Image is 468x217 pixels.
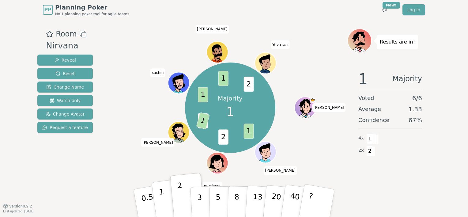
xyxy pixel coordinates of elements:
button: Reveal [37,55,93,66]
span: 1 [244,124,254,139]
span: 1.33 [408,105,422,113]
span: Change Avatar [46,111,85,117]
span: Change Name [46,84,84,90]
span: Confidence [358,116,389,124]
span: 4 x [358,135,364,142]
p: Results are in! [380,38,415,46]
span: Request a feature [42,124,88,131]
span: (you) [281,44,288,47]
div: New! [383,2,400,9]
span: Reset [55,70,75,77]
span: 1 [226,103,234,121]
span: Click to change your name [202,182,222,190]
button: Change Avatar [37,108,93,120]
span: No.1 planning poker tool for agile teams [55,12,129,17]
button: Version0.9.2 [3,204,32,209]
span: 1 [198,87,208,102]
a: Log in [402,4,425,15]
span: Watch only [50,97,81,104]
button: New! [379,4,390,15]
div: Nirvana [46,40,86,52]
span: Click to change your name [271,40,290,49]
span: Lokesh is the host [310,97,316,103]
span: Majority [392,71,422,86]
span: 1 [366,134,373,144]
span: Last updated: [DATE] [3,210,34,213]
button: Request a feature [37,122,93,133]
span: Room [56,29,77,40]
span: PP [44,6,51,13]
button: Click to change your avatar [255,53,276,73]
span: 1 [196,112,210,129]
span: 2 x [358,147,364,154]
p: Majority [218,94,243,103]
span: Click to change your name [195,25,229,33]
span: Reveal [54,57,76,63]
span: 1 [218,71,228,86]
span: Voted [358,94,374,102]
span: 2 [244,77,254,92]
a: PPPlanning PokerNo.1 planning poker tool for agile teams [43,3,129,17]
span: 2 [218,129,228,144]
button: Add as favourite [46,29,53,40]
button: Reset [37,68,93,79]
span: 2 [366,146,373,156]
span: Click to change your name [141,138,175,147]
span: Click to change your name [312,103,346,112]
span: Click to change your name [263,166,297,175]
p: 2 [177,181,185,215]
button: Watch only [37,95,93,106]
span: Version 0.9.2 [9,204,32,209]
span: 67 % [409,116,422,124]
span: 1 [358,71,368,86]
button: Change Name [37,82,93,93]
span: Planning Poker [55,3,129,12]
span: Average [358,105,381,113]
span: 6 / 6 [412,94,422,102]
span: Click to change your name [150,68,165,77]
